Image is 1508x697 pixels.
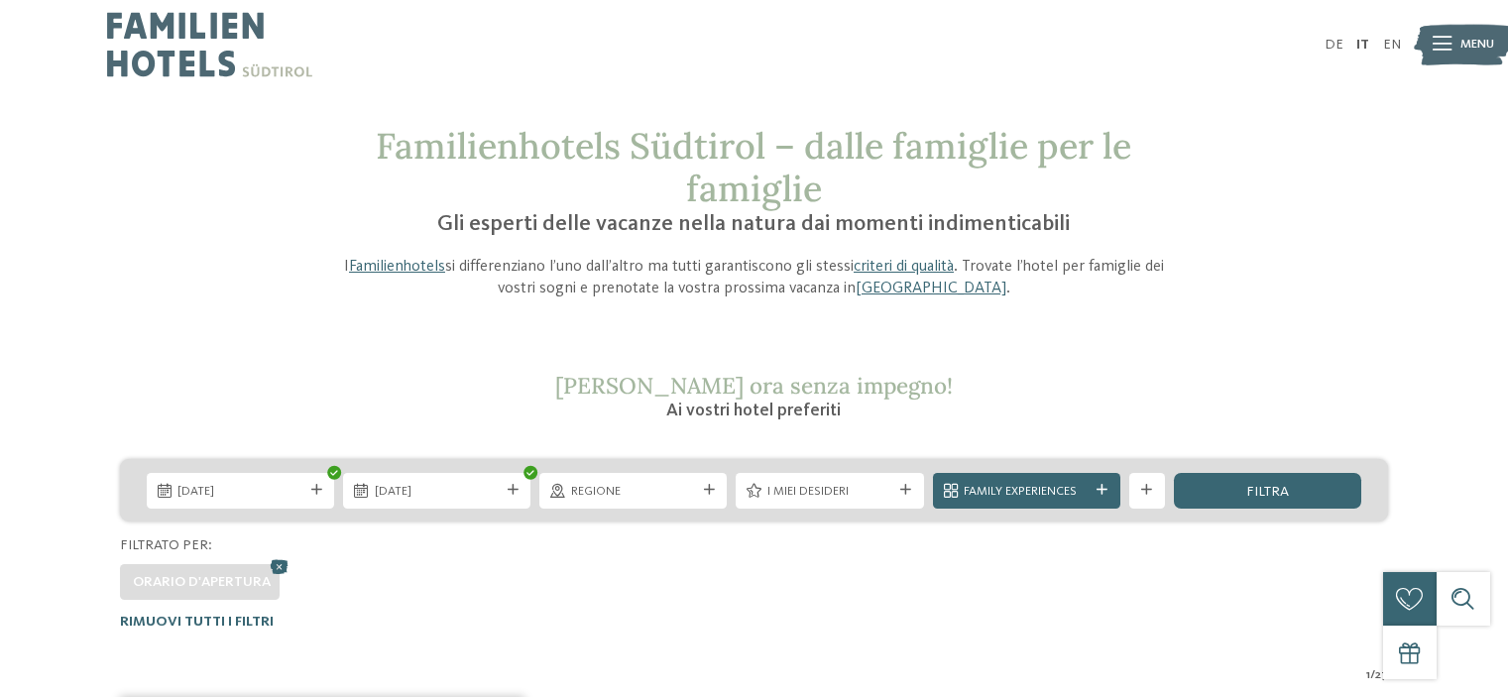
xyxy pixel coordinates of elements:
a: EN [1383,38,1401,52]
span: [PERSON_NAME] ora senza impegno! [555,371,953,400]
span: filtra [1246,485,1289,499]
span: Orario d'apertura [133,575,271,589]
span: Regione [571,483,696,501]
span: [DATE] [375,483,500,501]
span: / [1370,666,1375,684]
span: [DATE] [177,483,302,501]
span: Family Experiences [964,483,1089,501]
a: IT [1356,38,1369,52]
span: I miei desideri [767,483,892,501]
span: Gli esperti delle vacanze nella natura dai momenti indimenticabili [437,213,1070,235]
p: I si differenziano l’uno dall’altro ma tutti garantiscono gli stessi . Trovate l’hotel per famigl... [330,256,1179,300]
span: Rimuovi tutti i filtri [120,615,274,629]
a: Familienhotels [349,259,445,275]
a: criteri di qualità [854,259,954,275]
a: [GEOGRAPHIC_DATA] [856,281,1006,296]
span: 1 [1366,666,1370,684]
span: 27 [1375,666,1388,684]
span: Ai vostri hotel preferiti [666,402,841,419]
span: Familienhotels Südtirol – dalle famiglie per le famiglie [376,123,1131,211]
span: Menu [1460,36,1494,54]
span: Filtrato per: [120,538,212,552]
a: DE [1325,38,1343,52]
